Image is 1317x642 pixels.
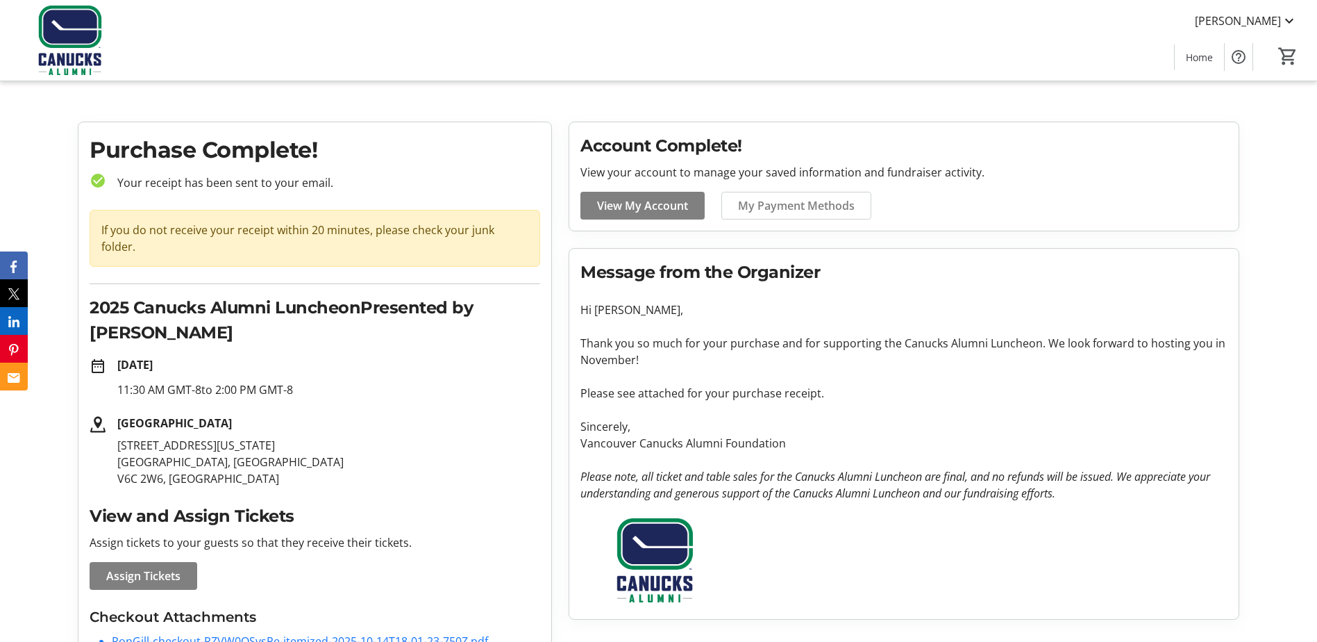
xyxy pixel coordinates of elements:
[117,415,232,431] strong: [GEOGRAPHIC_DATA]
[90,504,540,529] h2: View and Assign Tickets
[90,133,540,167] h1: Purchase Complete!
[1184,10,1309,32] button: [PERSON_NAME]
[597,197,688,214] span: View My Account
[90,358,106,374] mat-icon: date_range
[117,437,540,487] p: [STREET_ADDRESS][US_STATE] [GEOGRAPHIC_DATA], [GEOGRAPHIC_DATA] V6C 2W6, [GEOGRAPHIC_DATA]
[580,335,1227,368] p: Thank you so much for your purchase and for supporting the Canucks Alumni Luncheon. We look forwa...
[580,469,1210,501] em: Please note, all ticket and table sales for the Canucks Alumni Luncheon are final, and no refunds...
[1225,43,1252,71] button: Help
[117,381,540,398] p: 11:30 AM GMT-8 to 2:00 PM GMT-8
[106,568,181,584] span: Assign Tickets
[580,418,1227,435] p: Sincerely,
[580,518,730,602] img: Vancouver Canucks Alumni Foundation logo
[8,6,132,75] img: Vancouver Canucks Alumni Foundation's Logo
[738,197,855,214] span: My Payment Methods
[580,164,1227,181] p: View your account to manage your saved information and fundraiser activity.
[106,174,540,191] p: Your receipt has been sent to your email.
[90,210,540,267] div: If you do not receive your receipt within 20 minutes, please check your junk folder.
[580,385,1227,402] p: Please see attached for your purchase receipt.
[90,295,540,345] h2: 2025 Canucks Alumni LuncheonPresented by [PERSON_NAME]
[580,302,1227,318] p: Hi [PERSON_NAME],
[1175,44,1224,70] a: Home
[721,192,871,220] a: My Payment Methods
[90,534,540,551] p: Assign tickets to your guests so that they receive their tickets.
[90,562,197,590] a: Assign Tickets
[580,260,1227,285] h2: Message from the Organizer
[117,357,153,372] strong: [DATE]
[1186,50,1213,65] span: Home
[580,192,705,220] a: View My Account
[1195,13,1281,29] span: [PERSON_NAME]
[580,435,1227,452] p: Vancouver Canucks Alumni Foundation
[1275,44,1300,69] button: Cart
[90,172,106,189] mat-icon: check_circle
[90,607,540,627] h3: Checkout Attachments
[580,133,1227,158] h2: Account Complete!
